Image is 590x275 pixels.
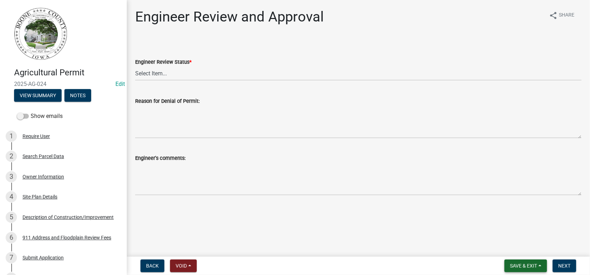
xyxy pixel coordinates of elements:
[14,93,62,99] wm-modal-confirm: Summary
[135,156,186,161] label: Engineer's comments:
[559,11,575,20] span: Share
[23,174,64,179] div: Owner Information
[23,215,114,220] div: Description of Construction/Improvement
[14,81,113,87] span: 2025-AG-024
[6,191,17,202] div: 4
[14,7,68,60] img: Boone County, Iowa
[23,255,64,260] div: Submit Application
[135,8,324,25] h1: Engineer Review and Approval
[558,263,571,269] span: Next
[176,263,187,269] span: Void
[6,252,17,263] div: 7
[6,232,17,243] div: 6
[6,171,17,182] div: 3
[135,99,200,104] label: Reason for Denial of Permit:
[14,68,121,78] h4: Agricultural Permit
[549,11,558,20] i: share
[6,131,17,142] div: 1
[140,260,164,272] button: Back
[170,260,197,272] button: Void
[64,89,91,102] button: Notes
[510,263,537,269] span: Save & Exit
[17,112,63,120] label: Show emails
[23,134,50,139] div: Require User
[135,60,192,65] label: Engineer Review Status
[115,81,125,87] wm-modal-confirm: Edit Application Number
[553,260,576,272] button: Next
[14,89,62,102] button: View Summary
[23,235,111,240] div: 911 Address and Floodplain Review Fees
[6,212,17,223] div: 5
[23,194,57,199] div: Site Plan Details
[23,154,64,159] div: Search Parcel Data
[544,8,580,22] button: shareShare
[115,81,125,87] a: Edit
[504,260,547,272] button: Save & Exit
[64,93,91,99] wm-modal-confirm: Notes
[6,151,17,162] div: 2
[146,263,159,269] span: Back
